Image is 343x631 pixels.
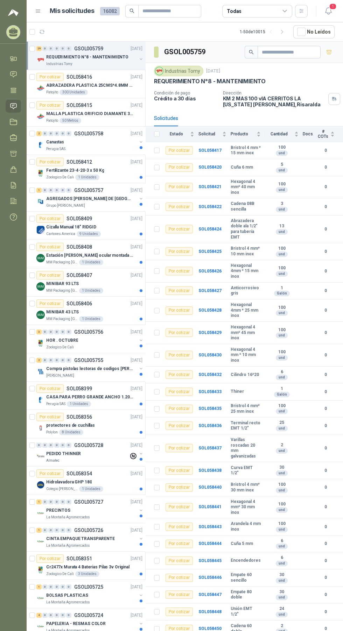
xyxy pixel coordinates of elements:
img: Company Logo [36,197,45,206]
div: 0 [42,46,48,51]
img: Company Logo [36,311,45,319]
p: MALLA PLASTICA ORIFICIO DIAMANTE 3MM [46,111,133,117]
a: SOL058430 [198,353,222,357]
b: SOL058429 [198,330,222,335]
a: Por cotizarSOL058415[DATE] Company LogoMALLA PLASTICA ORIFICIO DIAMANTE 3MMPatojito50 Metros [27,98,145,127]
p: GSOL005727 [74,499,103,504]
p: Cr2477x Murata 4 Baterias Pilas 3v Original [46,564,129,570]
span: search [249,50,254,55]
div: Por cotizar [36,243,64,251]
div: 0 [48,131,54,136]
div: Por cotizar [36,73,64,81]
p: PAPELERIA - RESMAS COLOR [46,621,106,627]
b: 100 [265,145,299,150]
p: [DATE] [131,74,142,80]
p: CINTA EMPAQUE TRANSPARENTE [46,536,115,542]
div: 1 [36,528,42,533]
div: 0 [60,131,65,136]
div: 0 [42,131,48,136]
div: 0 [42,613,48,618]
div: 29 [36,46,42,51]
th: # COTs [317,126,343,142]
b: SOL058422 [198,204,222,209]
b: SOL058427 [198,288,222,293]
div: 0 [60,528,65,533]
img: Company Logo [36,424,45,432]
p: KM 2 MAS 100 vIA CERRITOS LA [US_STATE] [PERSON_NAME] , Risaralda [223,95,325,107]
a: SOL058437 [198,446,222,451]
a: 29 0 0 0 0 0 GSOL005759[DATE] Company LogoREQUERIMIENTO N°8 - MANTENIMIENTOIndustrias Tomy [36,44,144,67]
img: Company Logo [36,226,45,234]
p: SOL058406 [66,301,92,306]
p: La Montaña Agromercados [46,515,90,520]
h3: GSOL005759 [164,47,206,57]
a: SOL058420 [198,165,222,170]
div: 1 Unidades [79,288,103,293]
div: 0 [60,613,65,618]
p: SOL058412 [66,159,92,164]
a: SOL058440 [198,485,222,490]
p: [DATE] [131,612,142,619]
b: SOL058421 [198,184,222,189]
div: Por cotizar [36,158,64,166]
div: 0 [66,499,71,504]
a: SOL058426 [198,269,222,274]
p: GSOL005759 [74,46,103,51]
div: 0 [54,613,59,618]
div: 300 Unidades [59,90,88,95]
div: 0 [48,499,54,504]
b: SOL058436 [198,423,222,428]
p: PRECINTOS [46,507,70,514]
p: SOL058351 [66,556,92,561]
div: 0 [48,613,54,618]
img: Company Logo [36,141,45,149]
div: 0 [66,443,71,448]
a: Por cotizarSOL058412[DATE] Company LogoFertilizante 23-4-20-3 x 50 KgZoologico De Cali1 Unidades [27,155,145,183]
div: Todas [227,7,241,15]
div: 0 [66,528,71,533]
div: Por cotizar [36,413,64,421]
p: GSOL005756 [74,329,103,334]
div: Por cotizar [36,271,64,279]
div: 8 Unidades [59,430,83,435]
a: SOL058432 [198,372,222,377]
a: SOL058444 [198,541,222,546]
span: # COTs [317,129,329,139]
a: 2 0 0 0 0 0 GSOL005755[DATE] Company LogoCompra pistolas lectoras de codigos [PERSON_NAME][PERSON... [36,356,144,378]
div: 0 [42,528,48,533]
p: GSOL005758 [74,131,103,136]
b: 5 [265,162,299,168]
img: Company Logo [36,509,45,517]
b: SOL058433 [198,389,222,394]
a: 1 0 0 0 0 0 GSOL005727[DATE] Company LogoPRECINTOSLa Montaña Agromercados [36,498,144,520]
span: 1 [329,3,337,10]
a: 0 0 0 0 0 0 GSOL005728[DATE] Company LogoPEDIDO THINNERAlmatec [36,441,144,463]
div: Industrias Tomy [154,66,203,76]
div: 2 [36,358,42,363]
div: 0 [42,329,48,334]
div: 0 [60,443,65,448]
div: 1 - 50 de 10015 [240,26,288,37]
div: 0 [54,528,59,533]
img: Company Logo [36,367,45,376]
img: Company Logo [36,452,45,461]
p: GSOL005755 [74,358,103,363]
p: [DATE] [131,442,142,449]
div: 0 [54,443,59,448]
div: 0 [54,329,59,334]
img: Company Logo [36,339,45,347]
div: 0 [54,499,59,504]
p: [DATE] [131,45,142,52]
p: [DATE] [131,499,142,505]
button: No Leídos [293,25,335,38]
div: 0 [54,584,59,589]
div: 1 Unidades [79,316,103,322]
p: [DATE] [131,102,142,109]
p: [DATE] [131,470,142,477]
div: 0 [54,188,59,193]
b: SOL058435 [198,406,222,411]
